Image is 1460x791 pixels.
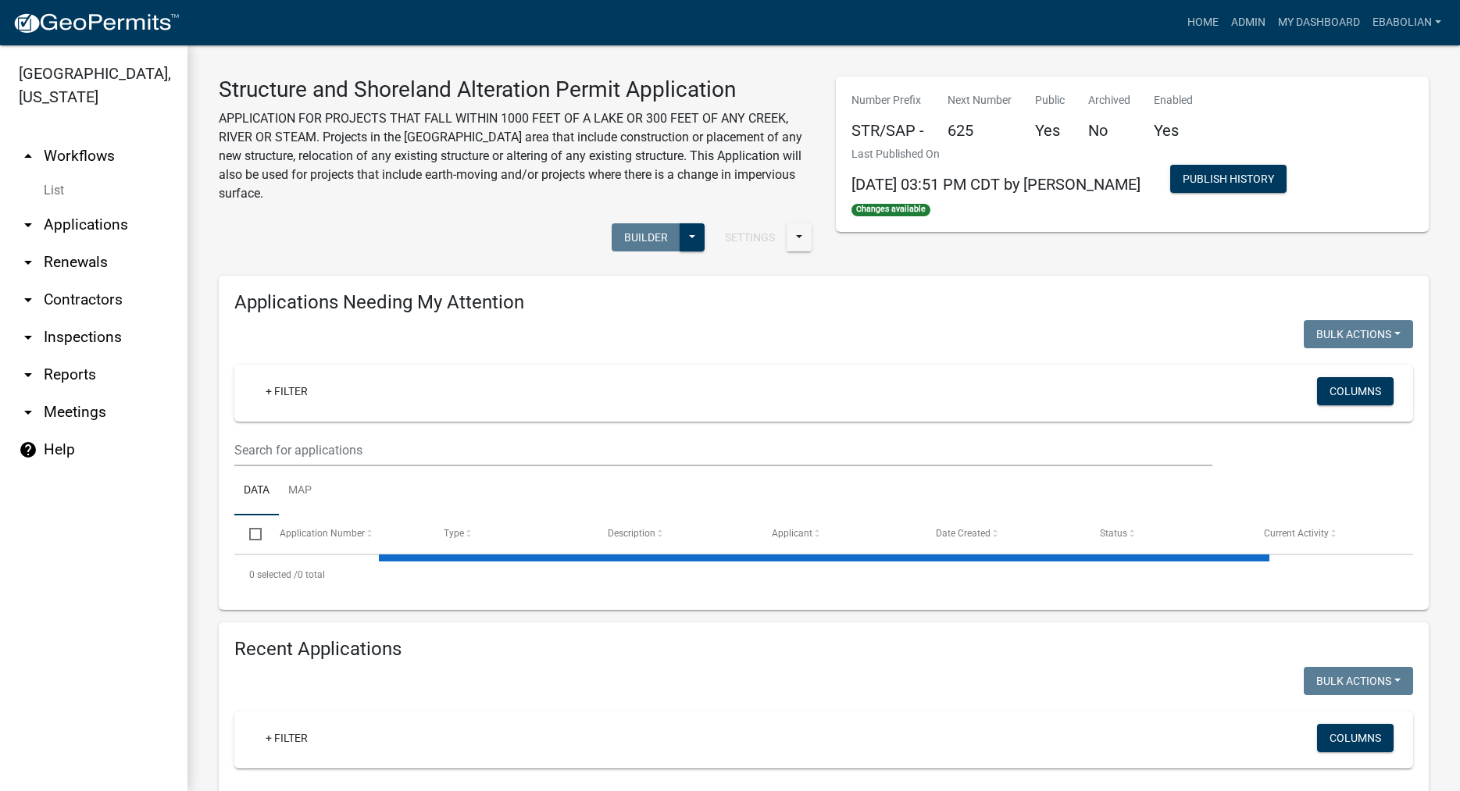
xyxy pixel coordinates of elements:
[1249,515,1413,553] datatable-header-cell: Current Activity
[264,515,428,553] datatable-header-cell: Application Number
[234,638,1413,661] h4: Recent Applications
[1264,528,1329,539] span: Current Activity
[948,121,1012,140] h5: 625
[851,175,1141,194] span: [DATE] 03:51 PM CDT by [PERSON_NAME]
[612,223,680,251] button: Builder
[1088,121,1130,140] h5: No
[1085,515,1249,553] datatable-header-cell: Status
[1035,92,1065,109] p: Public
[19,216,37,234] i: arrow_drop_down
[851,204,931,216] span: Changes available
[428,515,592,553] datatable-header-cell: Type
[1317,377,1394,405] button: Columns
[234,291,1413,314] h4: Applications Needing My Attention
[1154,92,1193,109] p: Enabled
[19,403,37,422] i: arrow_drop_down
[219,77,812,103] h3: Structure and Shoreland Alteration Permit Application
[851,121,924,140] h5: STR/SAP -
[234,555,1413,594] div: 0 total
[757,515,921,553] datatable-header-cell: Applicant
[1304,667,1413,695] button: Bulk Actions
[608,528,655,539] span: Description
[19,440,37,459] i: help
[234,434,1212,466] input: Search for applications
[1088,92,1130,109] p: Archived
[249,569,298,580] span: 0 selected /
[851,92,924,109] p: Number Prefix
[1366,8,1448,37] a: ebabolian
[593,515,757,553] datatable-header-cell: Description
[1317,724,1394,752] button: Columns
[444,528,464,539] span: Type
[772,528,812,539] span: Applicant
[19,290,37,309] i: arrow_drop_down
[1170,174,1287,187] wm-modal-confirm: Workflow Publish History
[279,466,321,516] a: Map
[19,147,37,166] i: arrow_drop_up
[280,528,365,539] span: Application Number
[921,515,1085,553] datatable-header-cell: Date Created
[1170,165,1287,193] button: Publish History
[1272,8,1366,37] a: My Dashboard
[936,528,991,539] span: Date Created
[1035,121,1065,140] h5: Yes
[712,223,787,251] button: Settings
[253,377,320,405] a: + Filter
[1225,8,1272,37] a: Admin
[1154,121,1193,140] h5: Yes
[851,146,1141,162] p: Last Published On
[19,253,37,272] i: arrow_drop_down
[19,328,37,347] i: arrow_drop_down
[234,466,279,516] a: Data
[219,109,812,203] p: APPLICATION FOR PROJECTS THAT FALL WITHIN 1000 FEET OF A LAKE OR 300 FEET OF ANY CREEK, RIVER OR ...
[1304,320,1413,348] button: Bulk Actions
[19,365,37,384] i: arrow_drop_down
[1181,8,1225,37] a: Home
[1100,528,1127,539] span: Status
[234,515,264,553] datatable-header-cell: Select
[253,724,320,752] a: + Filter
[948,92,1012,109] p: Next Number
